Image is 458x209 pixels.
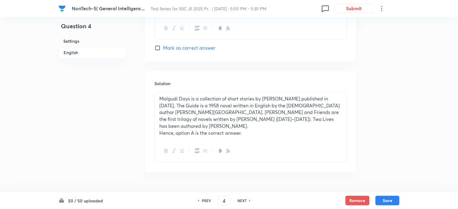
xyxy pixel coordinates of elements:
[59,5,66,12] img: Company Logo
[59,22,126,35] h4: Question 4
[155,80,347,87] h6: Solution
[59,47,126,58] h6: English
[159,130,342,137] p: Hence, option A is the correct answer.
[375,196,399,205] button: Save
[237,198,247,203] h6: NEXT
[72,5,145,11] span: NonTech-5( General Intelligenc...
[345,196,369,205] button: Remove
[202,198,211,203] h6: PREV
[159,95,342,130] p: Malgudi Days is a collection of short stories by [PERSON_NAME] published in [DATE]. The Guide is ...
[68,198,103,204] h6: 50 / 50 uploaded
[163,44,215,51] span: Mark as correct answer
[151,6,267,11] span: Test Series for SSC JE 2025 Pr... | [DATE] · 5:00 PM - 5:30 PM
[59,5,67,12] a: Company Logo
[59,35,126,47] h6: Settings
[335,4,373,13] button: Submit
